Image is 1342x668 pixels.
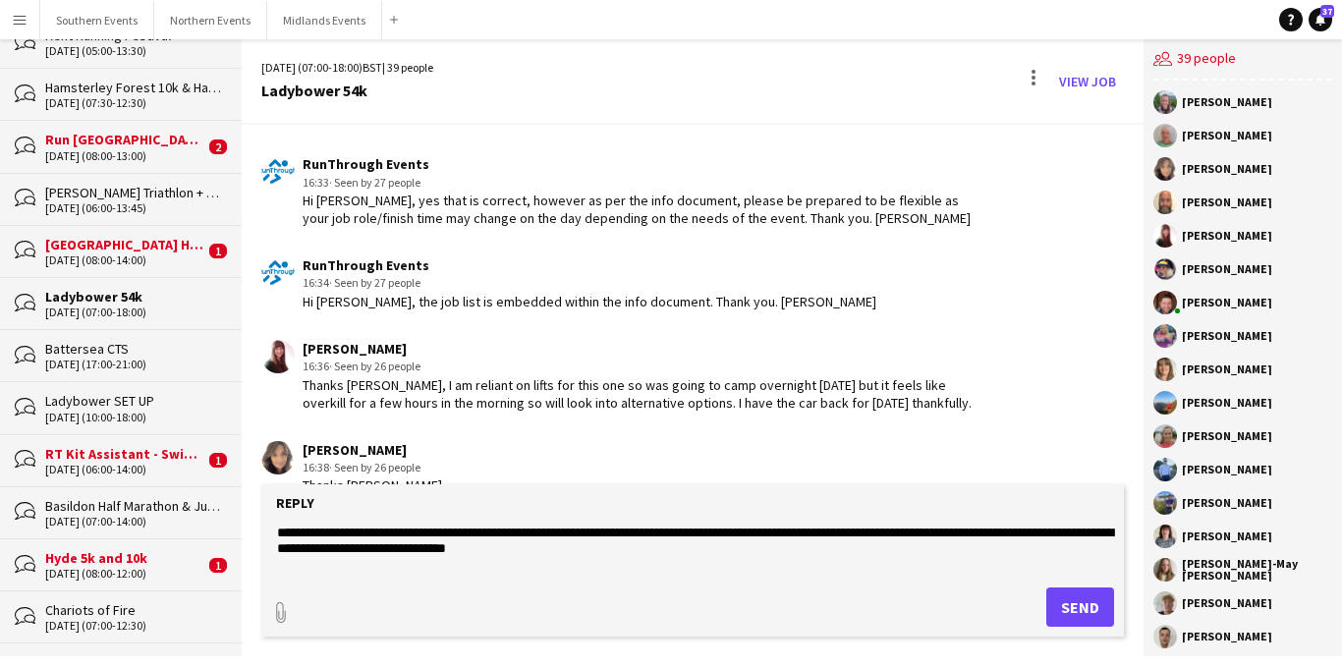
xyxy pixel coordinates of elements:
[45,236,204,253] div: [GEOGRAPHIC_DATA] Half Marathon
[154,1,267,39] button: Northern Events
[45,306,222,319] div: [DATE] (07:00-18:00)
[45,392,222,410] div: Ladybower SET UP
[45,601,222,619] div: Chariots of Fire
[267,1,382,39] button: Midlands Events
[45,149,204,163] div: [DATE] (08:00-13:00)
[1182,530,1272,542] div: [PERSON_NAME]
[45,288,222,306] div: Ladybower 54k
[1046,587,1114,627] button: Send
[1182,558,1332,582] div: [PERSON_NAME]-May [PERSON_NAME]
[45,463,204,476] div: [DATE] (06:00-14:00)
[209,453,227,468] span: 1
[45,340,222,358] div: Battersea CTS
[1153,39,1332,81] div: 39 people
[303,459,442,476] div: 16:38
[45,253,204,267] div: [DATE] (08:00-14:00)
[45,411,222,424] div: [DATE] (10:00-18:00)
[1182,297,1272,308] div: [PERSON_NAME]
[303,274,876,292] div: 16:34
[303,192,983,227] div: Hi [PERSON_NAME], yes that is correct, however as per the info document, please be prepared to be...
[209,139,227,154] span: 2
[1182,497,1272,509] div: [PERSON_NAME]
[1182,196,1272,208] div: [PERSON_NAME]
[303,476,442,512] div: Thanks [PERSON_NAME] Found it
[329,460,420,474] span: · Seen by 26 people
[45,549,204,567] div: Hyde 5k and 10k
[1182,363,1272,375] div: [PERSON_NAME]
[1051,66,1124,97] a: View Job
[1182,96,1272,108] div: [PERSON_NAME]
[1182,397,1272,409] div: [PERSON_NAME]
[45,79,222,96] div: Hamsterley Forest 10k & Half Marathon
[1182,430,1272,442] div: [PERSON_NAME]
[303,376,983,412] div: Thanks [PERSON_NAME], I am reliant on lifts for this one so was going to camp overnight [DATE] bu...
[303,174,983,192] div: 16:33
[209,244,227,258] span: 1
[209,558,227,573] span: 1
[329,359,420,373] span: · Seen by 26 people
[1182,263,1272,275] div: [PERSON_NAME]
[1182,130,1272,141] div: [PERSON_NAME]
[1320,5,1334,18] span: 37
[1182,230,1272,242] div: [PERSON_NAME]
[303,441,442,459] div: [PERSON_NAME]
[363,60,382,75] span: BST
[1182,631,1272,642] div: [PERSON_NAME]
[45,358,222,371] div: [DATE] (17:00-21:00)
[45,44,222,58] div: [DATE] (05:00-13:30)
[303,293,876,310] div: Hi [PERSON_NAME], the job list is embedded within the info document. Thank you. [PERSON_NAME]
[45,184,222,201] div: [PERSON_NAME] Triathlon + Run
[45,201,222,215] div: [DATE] (06:00-13:45)
[261,59,433,77] div: [DATE] (07:00-18:00) | 39 people
[45,96,222,110] div: [DATE] (07:30-12:30)
[1309,8,1332,31] a: 37
[329,275,420,290] span: · Seen by 27 people
[303,256,876,274] div: RunThrough Events
[303,155,983,173] div: RunThrough Events
[45,131,204,148] div: Run [GEOGRAPHIC_DATA]
[329,175,420,190] span: · Seen by 27 people
[1182,330,1272,342] div: [PERSON_NAME]
[261,82,433,99] div: Ladybower 54k
[1182,464,1272,475] div: [PERSON_NAME]
[303,340,983,358] div: [PERSON_NAME]
[45,497,222,515] div: Basildon Half Marathon & Juniors
[1182,163,1272,175] div: [PERSON_NAME]
[45,515,222,529] div: [DATE] (07:00-14:00)
[45,619,222,633] div: [DATE] (07:00-12:30)
[276,494,314,512] label: Reply
[303,358,983,375] div: 16:36
[45,567,204,581] div: [DATE] (08:00-12:00)
[40,1,154,39] button: Southern Events
[1182,597,1272,609] div: [PERSON_NAME]
[45,445,204,463] div: RT Kit Assistant - Swindon Half Marathon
